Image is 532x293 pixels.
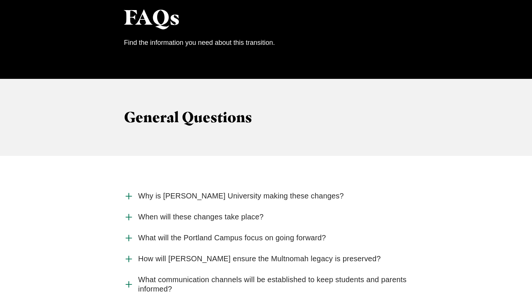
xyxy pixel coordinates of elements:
h2: FAQs [124,5,408,29]
span: How will [PERSON_NAME] ensure the Multnomah legacy is preserved? [138,254,381,263]
h3: General Questions [124,109,408,126]
span: Why is [PERSON_NAME] University making these changes? [138,191,344,201]
span: When will these changes take place? [138,212,264,222]
p: Find the information you need about this transition. [124,37,408,49]
span: What will the Portland Campus focus on going forward? [138,233,326,243]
